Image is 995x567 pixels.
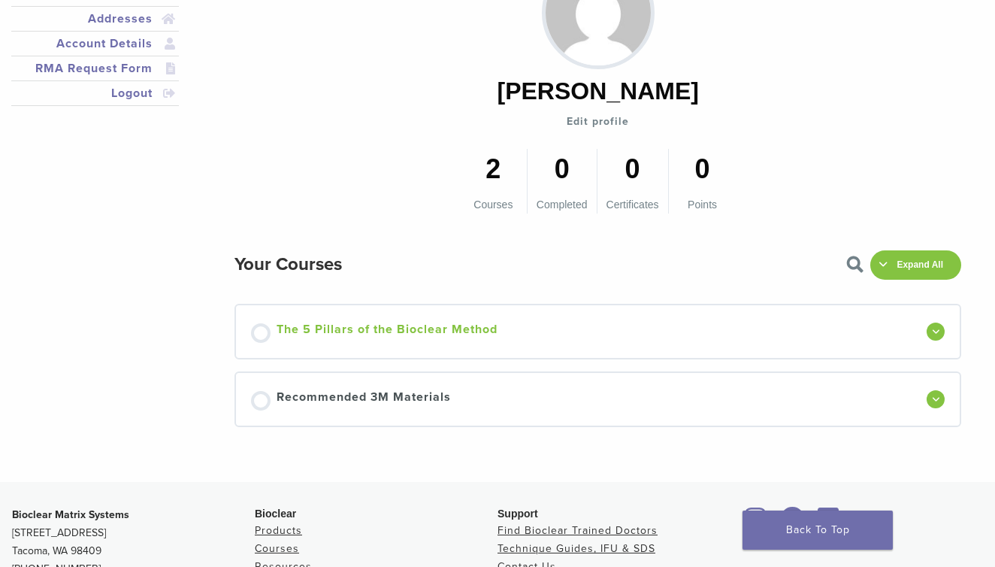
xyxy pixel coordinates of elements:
[688,199,717,211] span: Points
[255,524,302,537] a: Products
[567,113,629,131] a: Edit profile
[277,388,451,411] span: Recommended 3M Materials
[469,149,518,190] strong: 2
[255,542,299,555] a: Courses
[537,199,588,211] span: Completed
[12,508,129,521] strong: Bioclear Matrix Systems
[537,149,588,190] strong: 0
[251,320,918,343] a: The 5 Pillars of the Bioclear Method
[497,73,698,109] div: [PERSON_NAME]
[497,524,658,537] a: Find Bioclear Trained Doctors
[740,516,772,531] a: Bioclear
[14,10,176,28] a: Addresses
[255,508,296,520] span: Bioclear
[14,84,176,102] a: Logout
[497,542,655,555] a: Technique Guides, IFU & SDS
[277,320,497,343] span: The 5 Pillars of the Bioclear Method
[606,149,659,190] strong: 0
[888,259,952,271] span: Expand All
[473,199,513,211] span: Courses
[497,508,538,520] span: Support
[234,247,342,283] h3: Your Courses
[678,149,727,190] strong: 0
[846,256,873,274] button: Show Courses Search Field
[14,59,176,77] a: RMA Request Form
[606,199,659,211] span: Certificates
[14,35,176,53] a: Account Details
[742,511,893,550] a: Back To Top
[251,388,918,411] a: Recommended 3M Materials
